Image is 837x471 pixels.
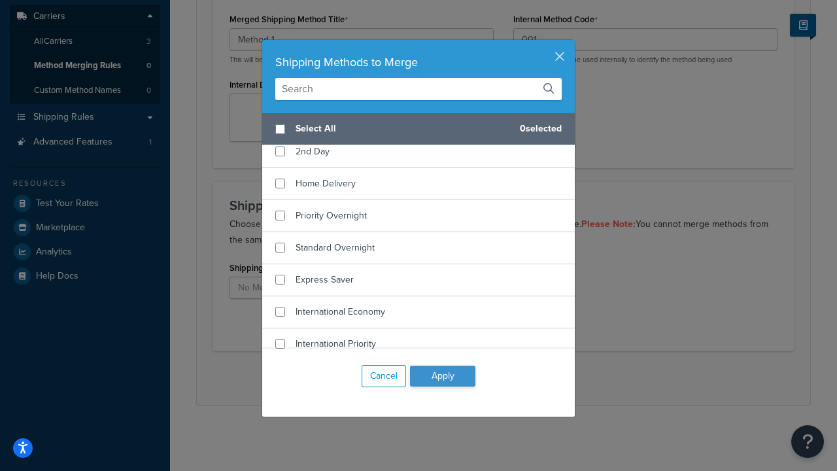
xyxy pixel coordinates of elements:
[296,145,330,158] span: 2nd Day
[262,113,575,145] div: 0 selected
[296,241,375,254] span: Standard Overnight
[296,273,354,287] span: Express Saver
[296,337,376,351] span: International Priority
[362,365,406,387] button: Cancel
[296,209,367,222] span: Priority Overnight
[296,305,385,319] span: International Economy
[296,120,509,138] span: Select All
[275,78,562,100] input: Search
[410,366,475,387] button: Apply
[275,53,562,71] div: Shipping Methods to Merge
[296,177,356,190] span: Home Delivery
